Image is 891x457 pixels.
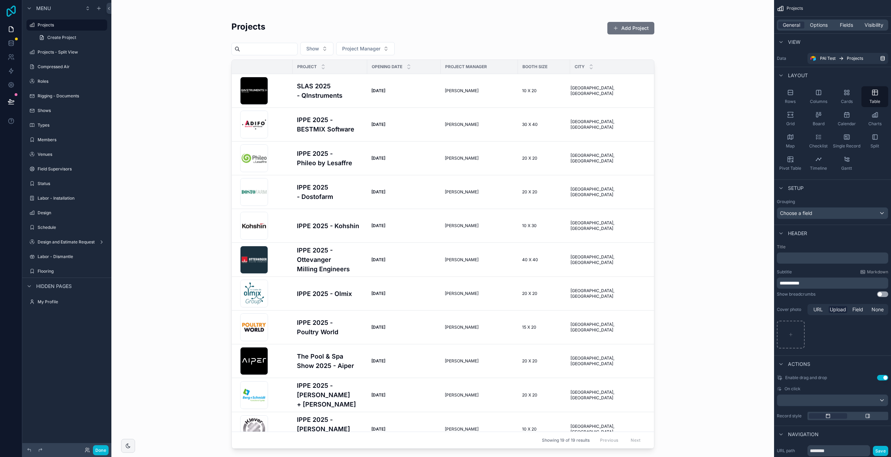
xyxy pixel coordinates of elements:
[805,131,832,152] button: Checklist
[833,143,860,149] span: Single Record
[26,251,107,262] a: Labor - Dismantle
[777,131,804,152] button: Map
[26,296,107,307] a: My Profile
[38,122,106,128] label: Types
[807,53,888,64] a: PAI TestProjects
[575,64,585,70] span: City
[26,193,107,204] a: Labor - Installation
[26,19,107,31] a: Projects
[813,306,823,313] span: URL
[542,438,590,443] span: Showing 19 of 19 results
[852,306,863,313] span: Field
[26,120,107,131] a: Types
[777,207,888,219] button: Choose a field
[788,72,808,79] span: Layout
[38,64,106,70] label: Compressed Air
[861,86,888,107] button: Table
[777,244,888,250] label: Title
[38,239,96,245] label: Design and Estimate Request
[26,178,107,189] a: Status
[26,105,107,116] a: Shows
[38,49,106,55] label: Projects - Split View
[777,153,804,174] button: Pivot Table
[805,153,832,174] button: Timeline
[297,64,317,70] span: Project
[38,268,106,274] label: Flooring
[813,121,825,127] span: Board
[777,307,805,312] label: Cover photo
[867,269,888,275] span: Markdown
[841,99,853,104] span: Cards
[861,131,888,152] button: Split
[777,199,795,205] label: Grouping
[38,299,106,305] label: My Profile
[786,121,795,127] span: Grid
[26,90,107,102] a: Rigging - Documents
[777,252,888,264] div: scrollable content
[26,76,107,87] a: Roles
[38,254,106,259] label: Labor - Dismantle
[788,230,807,237] span: Header
[777,208,888,219] div: Choose a field
[860,269,888,275] a: Markdown
[872,306,884,313] span: None
[869,99,880,104] span: Table
[861,109,888,129] button: Charts
[788,185,804,192] span: Setup
[779,166,801,171] span: Pivot Table
[26,61,107,72] a: Compressed Air
[777,278,888,289] div: scrollable content
[786,143,795,149] span: Map
[785,375,827,380] span: Enable drag and drop
[36,5,51,12] span: Menu
[810,99,827,104] span: Columns
[870,143,879,149] span: Split
[26,236,107,248] a: Design and Estimate Request
[847,56,863,61] span: Projects
[777,291,815,297] div: Show breadcrumbs
[810,166,827,171] span: Timeline
[777,109,804,129] button: Grid
[788,431,819,438] span: Navigation
[38,225,106,230] label: Schedule
[38,108,106,113] label: Shows
[26,266,107,277] a: Flooring
[777,86,804,107] button: Rows
[777,269,792,275] label: Subtitle
[38,22,103,28] label: Projects
[810,56,816,61] img: Airtable Logo
[838,121,856,127] span: Calendar
[26,207,107,218] a: Design
[840,22,853,29] span: Fields
[38,79,106,84] label: Roles
[38,210,106,216] label: Design
[787,6,803,11] span: Projects
[522,64,547,70] span: Booth Size
[868,121,882,127] span: Charts
[26,47,107,58] a: Projects - Split View
[47,35,76,40] span: Create Project
[830,306,846,313] span: Upload
[38,166,106,172] label: Field Supervisors
[865,22,883,29] span: Visibility
[372,64,402,70] span: Opening Date
[35,32,107,43] a: Create Project
[26,149,107,160] a: Venues
[38,195,106,201] label: Labor - Installation
[38,181,106,186] label: Status
[833,131,860,152] button: Single Record
[820,56,836,61] span: PAI Test
[777,413,805,419] label: Record style
[26,134,107,145] a: Members
[833,86,860,107] button: Cards
[26,163,107,175] a: Field Supervisors
[38,93,106,99] label: Rigging - Documents
[833,109,860,129] button: Calendar
[805,86,832,107] button: Columns
[445,64,487,70] span: Project Manager
[36,283,72,290] span: Hidden pages
[784,386,801,392] span: On click
[833,153,860,174] button: Gantt
[785,99,796,104] span: Rows
[788,361,810,368] span: Actions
